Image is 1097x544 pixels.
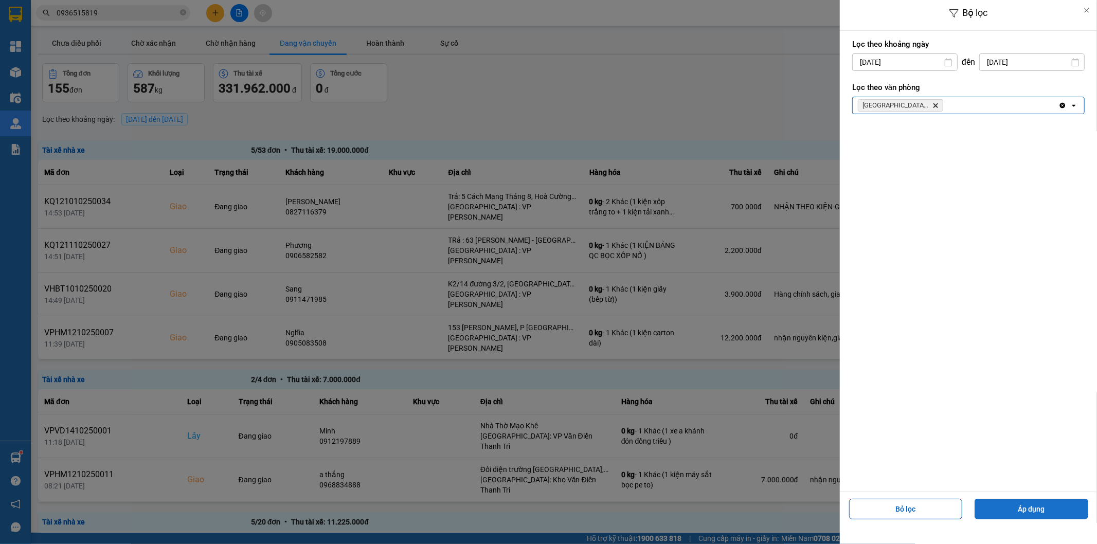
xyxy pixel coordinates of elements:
[853,54,957,70] input: Select a date.
[1070,101,1078,110] svg: open
[980,54,1084,70] input: Select a date.
[858,99,943,112] span: Hà Nội: VP Văn Điển Thanh Trì, close by backspace
[932,102,939,108] svg: Delete
[849,499,963,519] button: Bỏ lọc
[862,101,928,110] span: Hà Nội: VP Văn Điển Thanh Trì
[852,39,1085,49] label: Lọc theo khoảng ngày
[958,57,979,67] div: đến
[852,82,1085,93] label: Lọc theo văn phòng
[1058,101,1067,110] svg: Clear all
[963,7,988,18] span: Bộ lọc
[975,499,1088,519] button: Áp dụng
